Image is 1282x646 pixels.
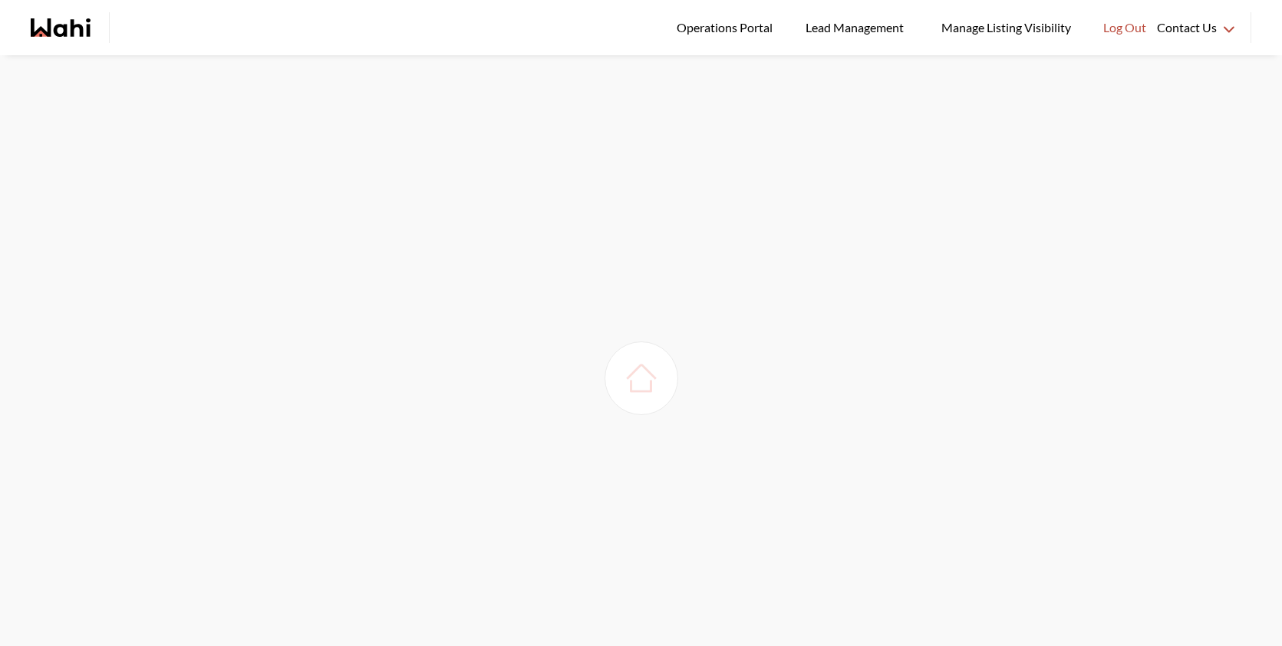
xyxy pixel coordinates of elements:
[620,357,663,400] img: loading house image
[677,18,778,38] span: Operations Portal
[1103,18,1146,38] span: Log Out
[31,18,91,37] a: Wahi homepage
[937,18,1076,38] span: Manage Listing Visibility
[806,18,909,38] span: Lead Management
